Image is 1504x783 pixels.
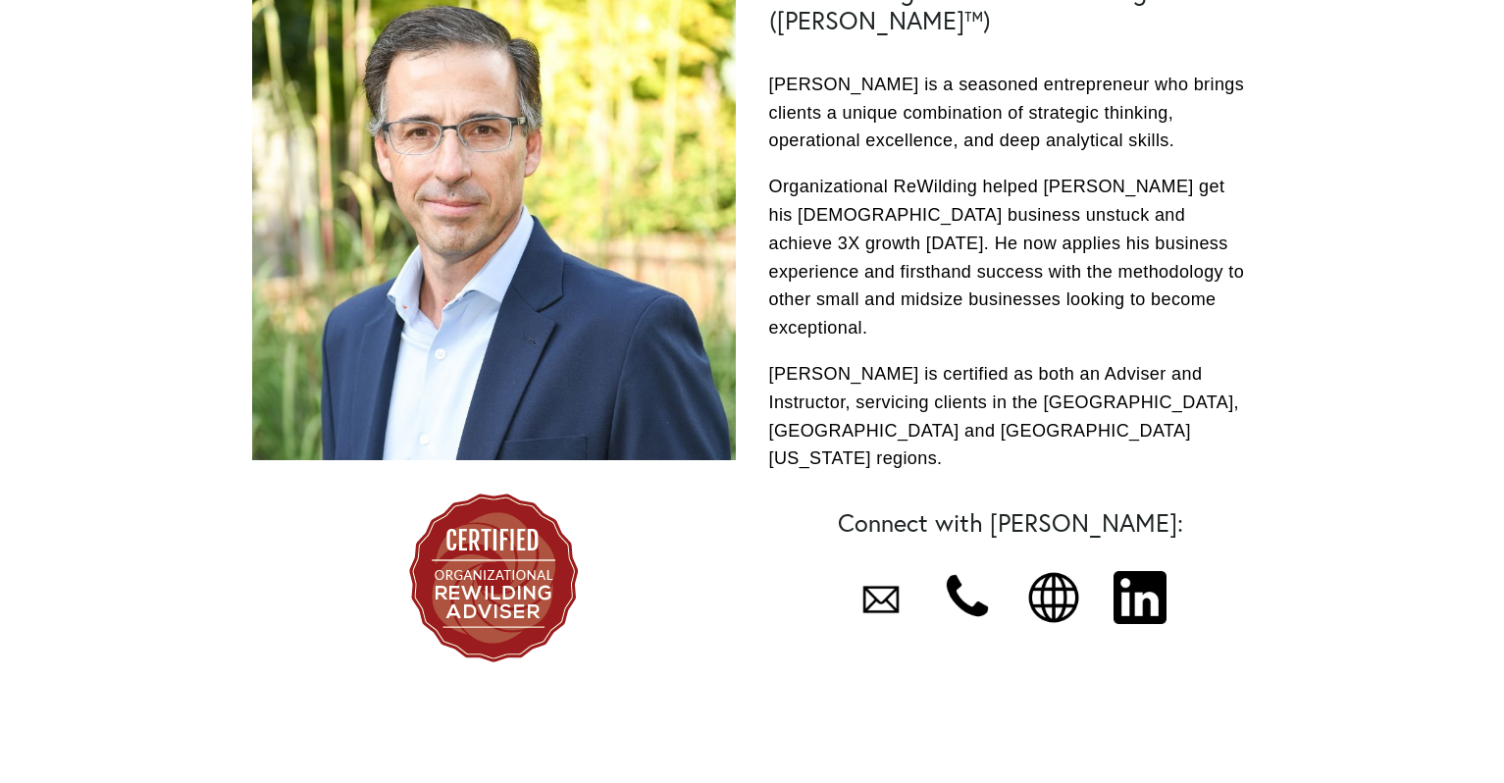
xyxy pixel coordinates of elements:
p: [PERSON_NAME] is a seasoned entrepreneur who brings clients a unique combination of strategic thi... [769,71,1253,155]
a: Mail Envelope [855,571,908,628]
p: Organizational ReWilding helped [PERSON_NAME] get his [DEMOGRAPHIC_DATA] business unstuck and ach... [769,173,1253,342]
a: Globe with Lines [1027,571,1080,624]
p: [PERSON_NAME] is certified as both an Adviser and Instructor, servicing clients in the [GEOGRAPHI... [769,360,1253,473]
h2: Connect with [PERSON_NAME]: [769,508,1253,538]
a: Phone Receiver [941,571,994,624]
a: LinkedIn Icon [1114,571,1167,624]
